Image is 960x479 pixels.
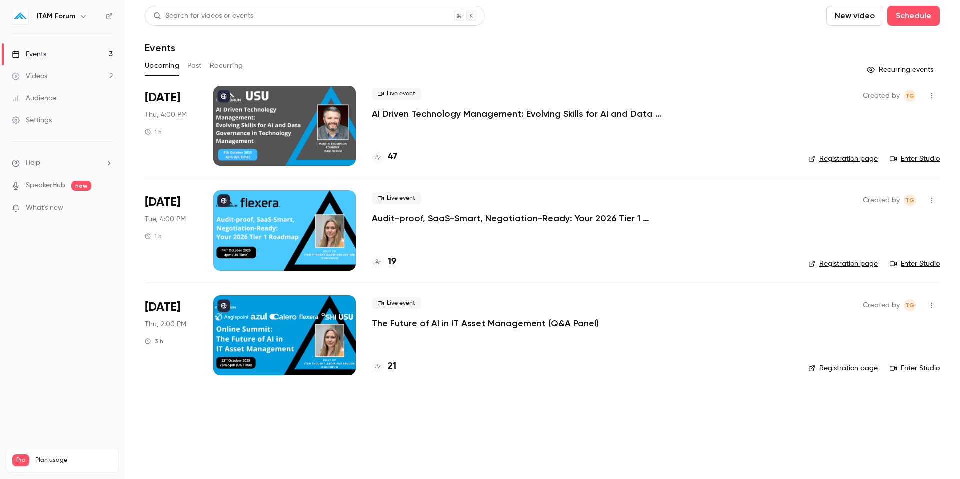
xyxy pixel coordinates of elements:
[372,192,421,204] span: Live event
[12,454,29,466] span: Pro
[372,297,421,309] span: Live event
[372,255,396,269] a: 19
[388,360,396,373] h4: 21
[145,299,180,315] span: [DATE]
[145,90,180,106] span: [DATE]
[372,150,397,164] a: 47
[372,212,672,224] a: Audit-proof, SaaS-Smart, Negotiation-Ready: Your 2026 Tier 1 Roadmap
[26,158,40,168] span: Help
[904,90,916,102] span: Tasveer Gola
[145,337,163,345] div: 3 h
[372,360,396,373] a: 21
[12,71,47,81] div: Videos
[145,194,180,210] span: [DATE]
[26,180,65,191] a: SpeakerHub
[12,49,46,59] div: Events
[863,90,900,102] span: Created by
[145,42,175,54] h1: Events
[145,232,162,240] div: 1 h
[12,93,56,103] div: Audience
[388,150,397,164] h4: 47
[37,11,75,21] h6: ITAM Forum
[12,115,52,125] div: Settings
[145,110,187,120] span: Thu, 4:00 PM
[145,190,197,270] div: Oct 14 Tue, 4:00 PM (Europe/London)
[808,363,878,373] a: Registration page
[388,255,396,269] h4: 19
[905,194,914,206] span: TG
[12,8,28,24] img: ITAM Forum
[145,128,162,136] div: 1 h
[890,363,940,373] a: Enter Studio
[372,317,599,329] a: The Future of AI in IT Asset Management (Q&A Panel)
[187,58,202,74] button: Past
[904,194,916,206] span: Tasveer Gola
[890,154,940,164] a: Enter Studio
[26,203,63,213] span: What's new
[826,6,883,26] button: New video
[101,204,113,213] iframe: Noticeable Trigger
[145,58,179,74] button: Upcoming
[35,456,112,464] span: Plan usage
[863,194,900,206] span: Created by
[145,86,197,166] div: Oct 9 Thu, 4:00 PM (Europe/London)
[863,299,900,311] span: Created by
[145,295,197,375] div: Oct 23 Thu, 2:00 PM (Europe/London)
[887,6,940,26] button: Schedule
[145,319,186,329] span: Thu, 2:00 PM
[145,214,186,224] span: Tue, 4:00 PM
[808,259,878,269] a: Registration page
[890,259,940,269] a: Enter Studio
[372,108,672,120] a: AI Driven Technology Management: Evolving Skills for AI and Data Governance in Technology Management
[210,58,243,74] button: Recurring
[905,90,914,102] span: TG
[905,299,914,311] span: TG
[862,62,940,78] button: Recurring events
[71,181,91,191] span: new
[808,154,878,164] a: Registration page
[153,11,253,21] div: Search for videos or events
[12,158,113,168] li: help-dropdown-opener
[372,88,421,100] span: Live event
[904,299,916,311] span: Tasveer Gola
